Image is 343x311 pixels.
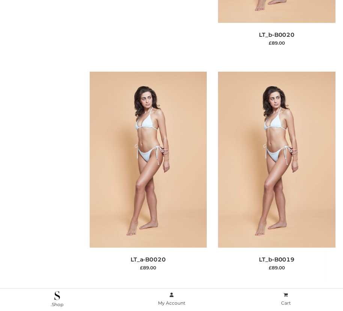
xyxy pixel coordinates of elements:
[218,72,335,248] img: LT_b-B0019
[269,265,272,270] span: £
[158,300,185,306] span: My Account
[54,291,60,300] img: .Shop
[90,72,207,248] img: LT_a-B0020
[140,265,156,270] bdi: 89.00
[114,291,229,308] a: My Account
[269,40,272,46] span: £
[229,291,343,308] a: Cart
[281,300,291,306] span: Cart
[317,262,335,281] span: Back to top
[269,265,285,270] bdi: 89.00
[131,256,166,263] a: LT_a-B0020
[259,31,295,38] a: LT_b-B0020
[269,40,285,46] bdi: 89.00
[140,265,143,270] span: £
[51,302,63,307] span: .Shop
[259,256,295,263] a: LT_b-B0019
